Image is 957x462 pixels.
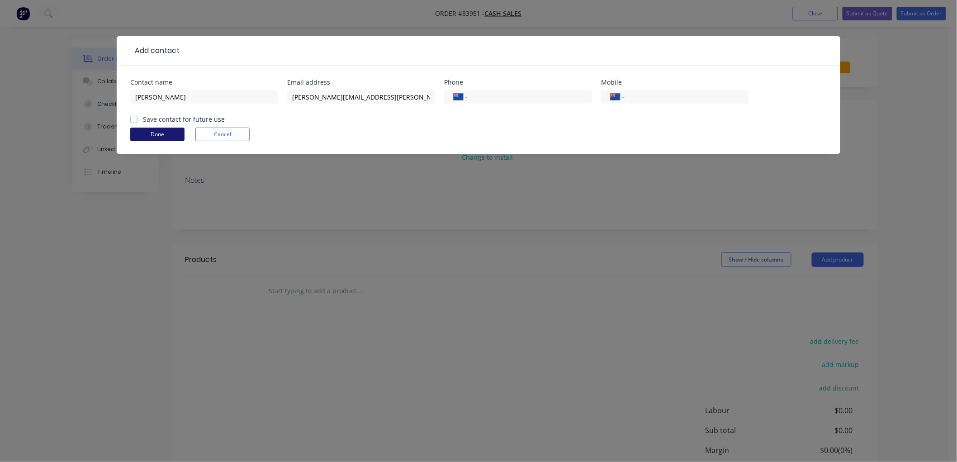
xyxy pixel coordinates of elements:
[143,114,225,124] label: Save contact for future use
[444,79,592,86] div: Phone
[287,79,435,86] div: Email address
[601,79,749,86] div: Mobile
[130,79,278,86] div: Contact name
[130,45,180,56] div: Add contact
[195,128,250,141] button: Cancel
[130,128,185,141] button: Done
